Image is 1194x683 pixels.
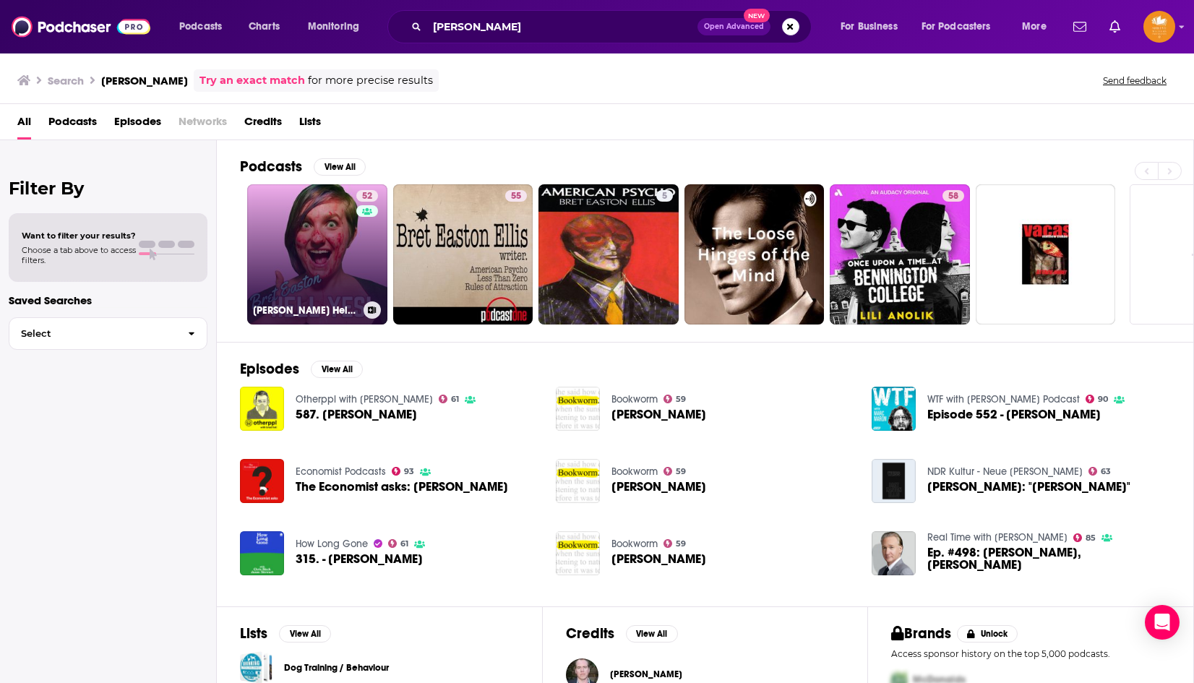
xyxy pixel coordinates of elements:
[611,465,658,478] a: Bookworm
[676,468,686,475] span: 59
[656,190,673,202] a: 5
[611,481,706,493] a: Bret Easton Ellis
[566,624,614,643] h2: Credits
[9,317,207,350] button: Select
[239,15,288,38] a: Charts
[48,74,84,87] h3: Search
[662,189,667,204] span: 5
[284,660,389,676] a: Dog Training / Behaviour
[927,393,1080,405] a: WTF with Marc Maron Podcast
[314,158,366,176] button: View All
[610,669,682,680] a: Bret Easton Ellis
[611,408,706,421] a: Bret Easton Ellis
[101,74,188,87] h3: [PERSON_NAME]
[1012,15,1065,38] button: open menu
[1022,17,1047,37] span: More
[392,467,415,476] a: 93
[830,184,970,325] a: 58
[1068,14,1092,39] a: Show notifications dropdown
[626,625,678,643] button: View All
[240,531,284,575] img: 315. - Bret Easton Ellis
[296,465,386,478] a: Economist Podcasts
[48,110,97,139] a: Podcasts
[676,541,686,547] span: 59
[872,459,916,503] img: Bret Easton Ellis: "Weiß"
[240,387,284,431] img: 587. Bret Easton Ellis
[179,110,227,139] span: Networks
[439,395,460,403] a: 61
[427,15,697,38] input: Search podcasts, credits, & more...
[676,396,686,403] span: 59
[611,481,706,493] span: [PERSON_NAME]
[298,15,378,38] button: open menu
[404,468,414,475] span: 93
[9,178,207,199] h2: Filter By
[927,408,1101,421] span: Episode 552 - [PERSON_NAME]
[611,408,706,421] span: [PERSON_NAME]
[1145,605,1180,640] div: Open Intercom Messenger
[556,531,600,575] img: Bret Easton Ellis
[611,553,706,565] a: Bret Easton Ellis
[240,459,284,503] img: The Economist asks: Bret Easton Ellis
[249,17,280,37] span: Charts
[308,72,433,89] span: for more precise results
[704,23,764,30] span: Open Advanced
[9,293,207,307] p: Saved Searches
[114,110,161,139] a: Episodes
[927,408,1101,421] a: Episode 552 - Bret Easton Ellis
[1104,14,1126,39] a: Show notifications dropdown
[511,189,521,204] span: 55
[872,531,916,575] a: Ep. #498: Andrew Yang, Bret Easton Ellis
[296,408,417,421] span: 587. [PERSON_NAME]
[927,531,1068,544] a: Real Time with Bill Maher
[401,10,825,43] div: Search podcasts, credits, & more...
[611,393,658,405] a: Bookworm
[948,189,958,204] span: 58
[296,538,368,550] a: How Long Gone
[400,541,408,547] span: 61
[872,387,916,431] img: Episode 552 - Bret Easton Ellis
[12,13,150,40] img: Podchaser - Follow, Share and Rate Podcasts
[663,395,687,403] a: 59
[611,553,706,565] span: [PERSON_NAME]
[244,110,282,139] a: Credits
[1099,74,1171,87] button: Send feedback
[1088,467,1112,476] a: 63
[240,158,366,176] a: PodcastsView All
[912,15,1012,38] button: open menu
[179,17,222,37] span: Podcasts
[1101,468,1111,475] span: 63
[927,465,1083,478] a: NDR Kultur - Neue Bücher
[299,110,321,139] a: Lists
[240,360,363,378] a: EpisodesView All
[1073,533,1096,542] a: 85
[927,546,1170,571] a: Ep. #498: Andrew Yang, Bret Easton Ellis
[1098,396,1108,403] span: 90
[17,110,31,139] a: All
[556,387,600,431] a: Bret Easton Ellis
[362,189,372,204] span: 52
[891,648,1170,659] p: Access sponsor history on the top 5,000 podcasts.
[611,538,658,550] a: Bookworm
[927,481,1130,493] span: [PERSON_NAME]: "[PERSON_NAME]"
[296,481,508,493] span: The Economist asks: [PERSON_NAME]
[296,408,417,421] a: 587. Bret Easton Ellis
[663,539,687,548] a: 59
[1143,11,1175,43] span: Logged in as ShreveWilliams
[1143,11,1175,43] img: User Profile
[253,304,358,317] h3: [PERSON_NAME] Hell Yes: A [PERSON_NAME] Fancast
[1086,535,1096,541] span: 85
[830,15,916,38] button: open menu
[169,15,241,38] button: open menu
[556,459,600,503] img: Bret Easton Ellis
[1086,395,1109,403] a: 90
